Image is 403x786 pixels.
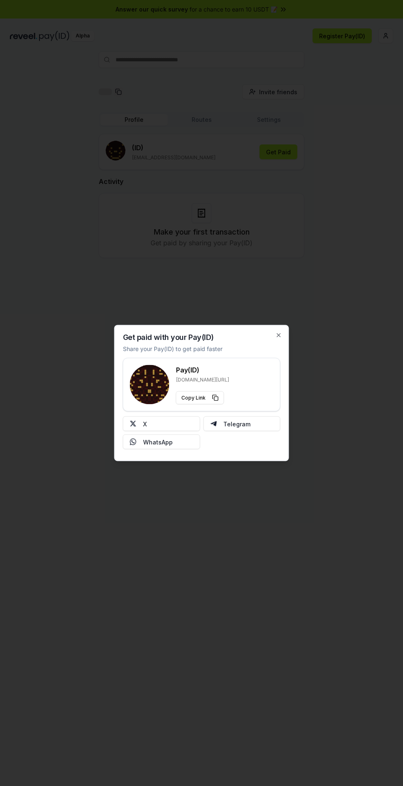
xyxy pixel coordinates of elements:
[210,421,217,427] img: Telegram
[176,377,229,383] p: [DOMAIN_NAME][URL]
[130,421,137,427] img: X
[123,416,200,431] button: X
[203,416,280,431] button: Telegram
[123,334,214,341] h2: Get paid with your Pay(ID)
[176,365,229,375] h3: Pay(ID)
[130,439,137,445] img: Whatsapp
[123,344,222,353] p: Share your Pay(ID) to get paid faster
[123,435,200,449] button: WhatsApp
[176,391,224,405] button: Copy Link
